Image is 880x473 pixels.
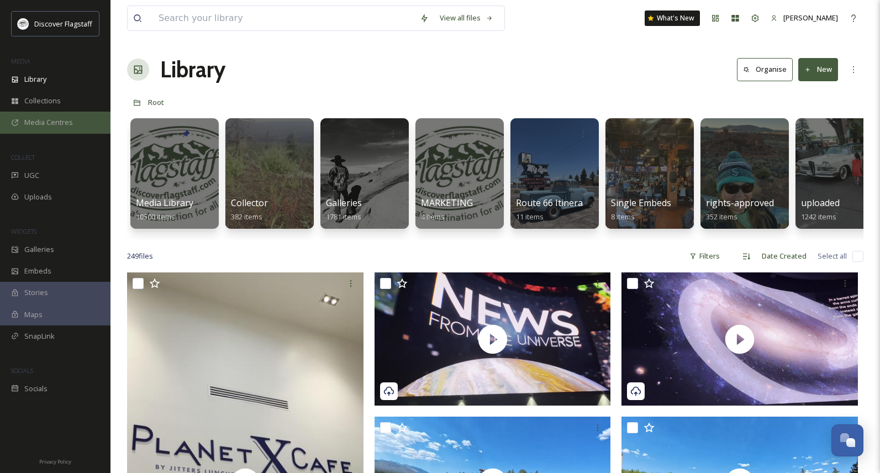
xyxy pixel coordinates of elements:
[39,458,71,465] span: Privacy Policy
[516,197,667,209] span: Route 66 Itinerary Subgroup Photos
[231,198,268,222] a: Collector382 items
[737,58,793,81] button: Organise
[611,198,671,222] a: Single Embeds8 items
[148,96,164,109] a: Root
[326,198,362,222] a: Galleries1781 items
[24,96,61,106] span: Collections
[24,287,48,298] span: Stories
[11,366,33,375] span: SOCIALS
[160,53,225,86] a: Library
[375,272,611,406] img: thumbnail
[24,170,39,181] span: UGC
[231,212,262,222] span: 382 items
[24,266,51,276] span: Embeds
[706,198,774,222] a: rights-approved352 items
[11,153,35,161] span: COLLECT
[801,212,836,222] span: 1242 items
[24,331,55,341] span: SnapLink
[136,197,193,209] span: Media Library
[421,198,473,222] a: MARKETING4 items
[326,212,361,222] span: 1781 items
[11,57,30,65] span: MEDIA
[24,117,73,128] span: Media Centres
[231,197,268,209] span: Collector
[24,192,52,202] span: Uploads
[11,227,36,235] span: WIDGETS
[24,244,54,255] span: Galleries
[148,97,164,107] span: Root
[24,383,48,394] span: Socials
[621,272,858,406] img: thumbnail
[516,212,544,222] span: 11 items
[801,197,840,209] span: uploaded
[136,198,193,222] a: Media Library10500 items
[818,251,847,261] span: Select all
[34,19,92,29] span: Discover Flagstaff
[645,10,700,26] a: What's New
[516,198,667,222] a: Route 66 Itinerary Subgroup Photos11 items
[434,7,499,29] a: View all files
[611,197,671,209] span: Single Embeds
[24,74,46,85] span: Library
[326,197,362,209] span: Galleries
[831,424,863,456] button: Open Chat
[421,212,445,222] span: 4 items
[39,454,71,467] a: Privacy Policy
[756,245,812,267] div: Date Created
[153,6,414,30] input: Search your library
[765,7,844,29] a: [PERSON_NAME]
[783,13,838,23] span: [PERSON_NAME]
[706,212,737,222] span: 352 items
[136,212,175,222] span: 10500 items
[706,197,774,209] span: rights-approved
[737,58,798,81] a: Organise
[421,197,473,209] span: MARKETING
[18,18,29,29] img: Untitled%20design%20(1).png
[24,309,43,320] span: Maps
[611,212,635,222] span: 8 items
[801,198,840,222] a: uploaded1242 items
[798,58,838,81] button: New
[684,245,725,267] div: Filters
[127,251,153,261] span: 249 file s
